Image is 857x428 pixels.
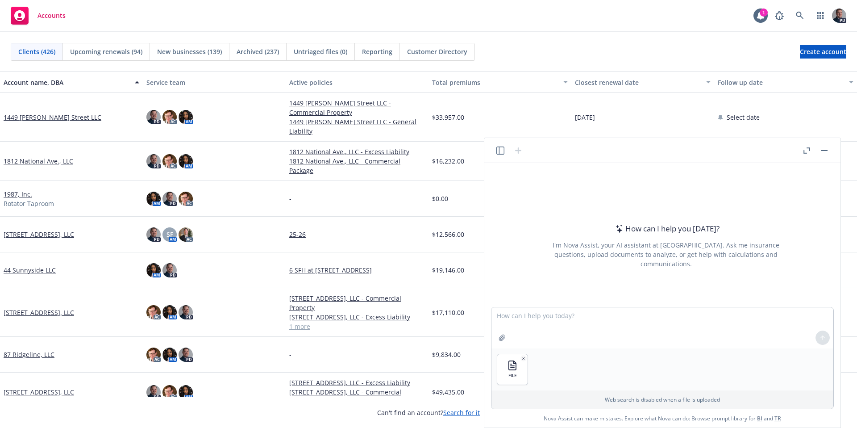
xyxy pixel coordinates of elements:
img: photo [162,110,177,124]
button: FILE [497,354,528,385]
img: photo [162,154,177,168]
img: photo [146,385,161,399]
a: Search [791,7,809,25]
a: 87 Ridgeline, LLC [4,350,54,359]
span: $33,957.00 [432,113,464,122]
span: - [289,350,291,359]
a: 1449 [PERSON_NAME] Street LLC - General Liability [289,117,425,136]
span: $9,834.00 [432,350,461,359]
img: photo [179,385,193,399]
div: Service team [146,78,282,87]
a: [STREET_ADDRESS], LLC [4,230,74,239]
a: [STREET_ADDRESS], LLC - Excess Liability [289,378,425,387]
a: 1812 National Ave., LLC - Commercial Package [289,156,425,175]
img: photo [162,385,177,399]
a: 1449 [PERSON_NAME] Street LLC - Commercial Property [289,98,425,117]
a: 44 Sunnyside LLC [4,265,56,275]
div: Follow up date [718,78,844,87]
img: photo [179,305,193,319]
span: Clients (426) [18,47,55,56]
img: photo [146,305,161,319]
div: 1 [760,8,768,17]
a: [STREET_ADDRESS], LLC - Commercial Property [289,294,425,312]
img: photo [179,192,193,206]
span: $19,146.00 [432,265,464,275]
div: Account name, DBA [4,78,129,87]
a: Create account [800,45,846,59]
span: Rotator Taproom [4,199,54,208]
a: [STREET_ADDRESS], LLC - Commercial Package [289,387,425,406]
button: Follow up date [714,71,857,93]
img: photo [179,154,193,168]
span: Reporting [362,47,392,56]
span: Untriaged files (0) [294,47,347,56]
button: Total premiums [428,71,571,93]
img: photo [146,192,161,206]
span: Select date [727,113,760,122]
a: 25-26 [289,230,425,239]
img: photo [162,192,177,206]
span: New businesses (139) [157,47,222,56]
button: Service team [143,71,286,93]
span: $17,110.00 [432,308,464,317]
span: $49,435.00 [432,387,464,397]
a: [STREET_ADDRESS], LLC [4,308,74,317]
div: Closest renewal date [575,78,701,87]
img: photo [179,110,193,124]
img: photo [162,263,177,277]
button: Active policies [286,71,428,93]
a: TR [774,415,781,422]
a: 1812 National Ave., LLC - Excess Liability [289,147,425,156]
a: Search for it [443,408,480,417]
img: photo [146,110,161,124]
span: Accounts [37,12,66,19]
span: Can't find an account? [377,408,480,417]
img: photo [162,305,177,319]
img: photo [162,348,177,362]
img: photo [146,348,161,362]
a: 6 SFH at [STREET_ADDRESS] [289,265,425,275]
img: photo [179,227,193,242]
a: Switch app [811,7,829,25]
a: 1449 [PERSON_NAME] Street LLC [4,113,101,122]
span: $16,232.00 [432,156,464,166]
a: [STREET_ADDRESS], LLC - Excess Liability [289,312,425,322]
a: 1987, Inc. [4,189,32,199]
div: How can I help you [DATE]? [613,223,720,235]
img: photo [179,348,193,362]
img: photo [146,263,161,277]
span: Nova Assist can make mistakes. Explore what Nova can do: Browse prompt library for and [544,409,781,428]
a: [STREET_ADDRESS], LLC [4,387,74,397]
span: SF [166,230,173,239]
span: Customer Directory [407,47,467,56]
span: Create account [800,43,846,60]
button: Closest renewal date [571,71,714,93]
div: Active policies [289,78,425,87]
img: photo [146,154,161,168]
span: $0.00 [432,194,448,203]
span: $12,566.00 [432,230,464,239]
span: Upcoming renewals (94) [70,47,142,56]
span: - [289,194,291,203]
span: [DATE] [575,113,595,122]
span: Archived (237) [237,47,279,56]
span: FILE [508,373,517,378]
div: Total premiums [432,78,558,87]
a: Report a Bug [770,7,788,25]
a: 1812 National Ave., LLC [4,156,73,166]
a: Accounts [7,3,69,28]
a: 1 more [289,322,425,331]
a: BI [757,415,762,422]
div: I'm Nova Assist, your AI assistant at [GEOGRAPHIC_DATA]. Ask me insurance questions, upload docum... [541,240,791,269]
img: photo [832,8,846,23]
img: photo [146,227,161,242]
p: Web search is disabled when a file is uploaded [497,396,828,403]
